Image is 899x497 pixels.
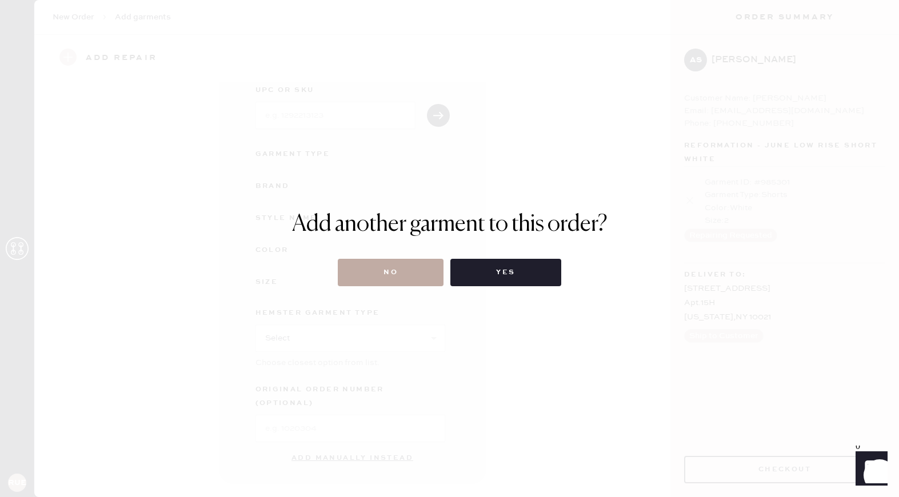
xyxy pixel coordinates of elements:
[450,259,561,286] button: Yes
[338,259,443,286] button: No
[292,211,608,238] h1: Add another garment to this order?
[845,446,894,495] iframe: Front Chat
